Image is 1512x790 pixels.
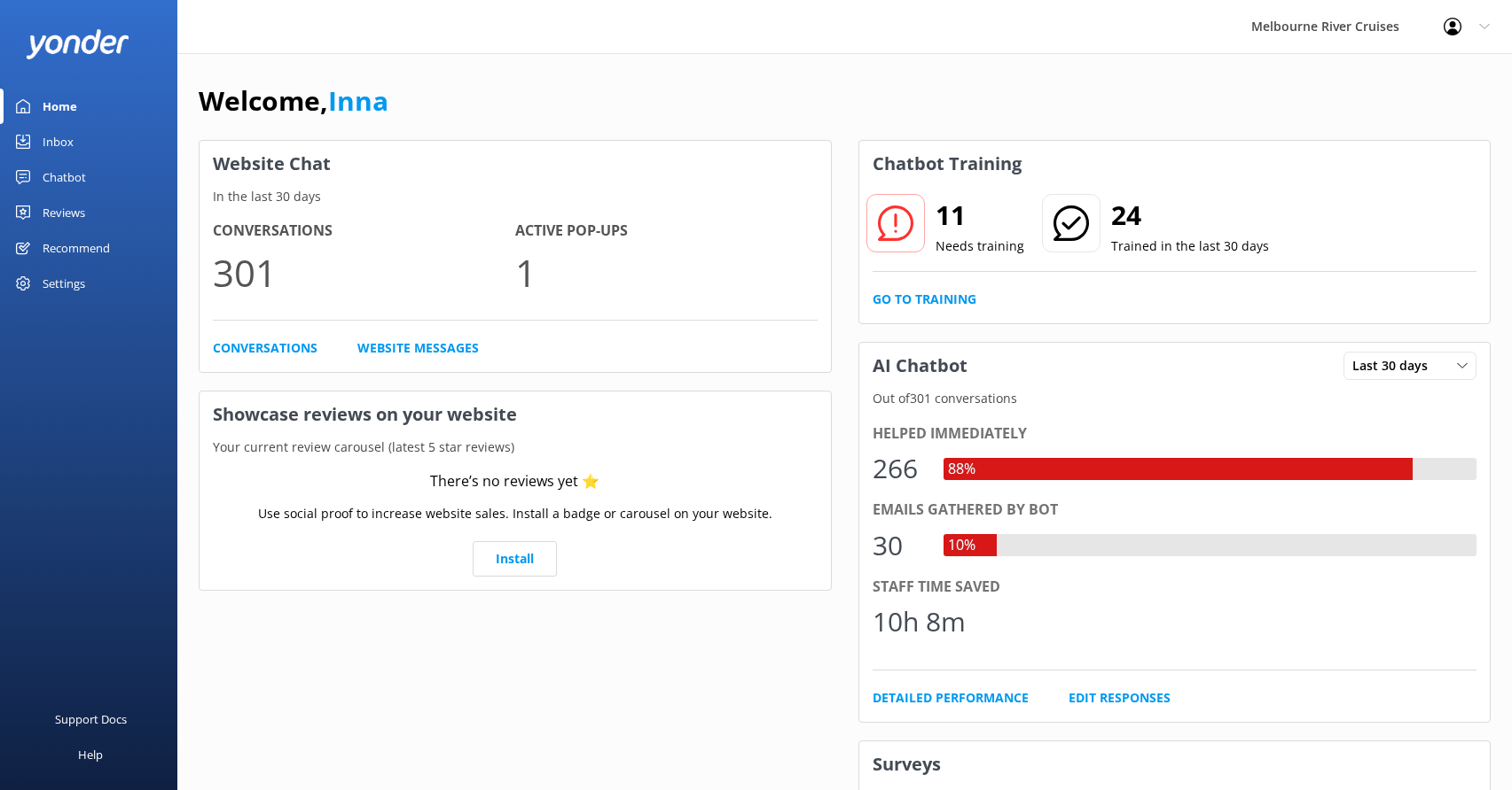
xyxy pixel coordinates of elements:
div: Staff time saved [873,576,1477,599]
p: Use social proof to increase website sales. Install a badge or carousel on your website. [258,504,772,523]
h3: Surveys [859,741,1491,787]
h3: Showcase reviews on your website [200,391,831,438]
div: Helped immediately [873,422,1477,445]
div: 266 [873,447,926,490]
div: 10h 8m [873,600,966,643]
h2: 24 [1111,194,1269,236]
div: 88% [944,458,980,481]
div: Support Docs [55,701,127,737]
h3: Website Chat [200,141,831,187]
img: yonder-white-logo.png [27,29,129,58]
p: Needs training [936,236,1024,256]
p: 301 [213,243,515,302]
p: In the last 30 days [200,187,831,206]
a: Website Messages [357,338,479,358]
h3: AI Chatbot [859,343,981,389]
div: 30 [873,524,926,567]
a: Install [473,541,557,577]
a: Go to Training [873,290,976,309]
p: Your current review carousel (latest 5 star reviews) [200,438,831,457]
a: Inna [328,82,388,119]
p: Trained in the last 30 days [1111,236,1269,256]
div: Inbox [43,124,74,159]
div: Recommend [43,230,110,266]
a: Conversations [213,338,317,358]
p: 1 [515,243,818,302]
h3: Chatbot Training [859,141,1035,187]
a: Detailed Performance [873,688,1029,708]
div: Chatbot [43,159,86,195]
a: Edit Responses [1069,688,1171,708]
h4: Conversations [213,220,515,243]
p: Out of 301 conversations [859,389,1491,408]
div: Reviews [43,195,85,230]
h2: 11 [936,194,1024,236]
div: There’s no reviews yet ⭐ [430,470,599,493]
div: 10% [944,534,980,557]
h4: Active Pop-ups [515,220,818,243]
div: Home [43,89,77,124]
div: Help [78,737,103,772]
span: Last 30 days [1352,356,1438,376]
div: Settings [43,266,85,301]
h1: Welcome, [199,80,388,122]
div: Emails gathered by bot [873,499,1477,522]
